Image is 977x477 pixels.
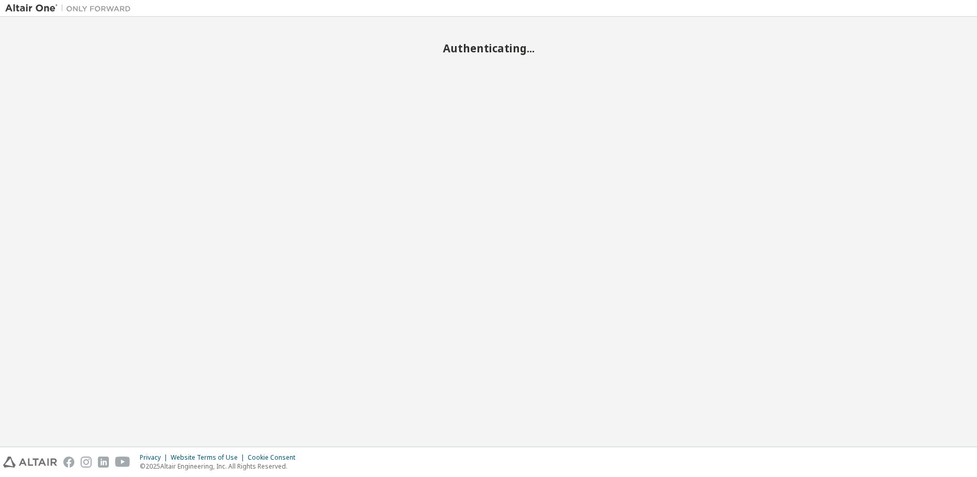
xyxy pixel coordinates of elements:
img: instagram.svg [81,457,92,468]
div: Cookie Consent [248,453,302,462]
div: Website Terms of Use [171,453,248,462]
img: youtube.svg [115,457,130,468]
img: linkedin.svg [98,457,109,468]
img: facebook.svg [63,457,74,468]
img: Altair One [5,3,136,14]
img: altair_logo.svg [3,457,57,468]
p: © 2025 Altair Engineering, Inc. All Rights Reserved. [140,462,302,471]
h2: Authenticating... [5,41,972,55]
div: Privacy [140,453,171,462]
